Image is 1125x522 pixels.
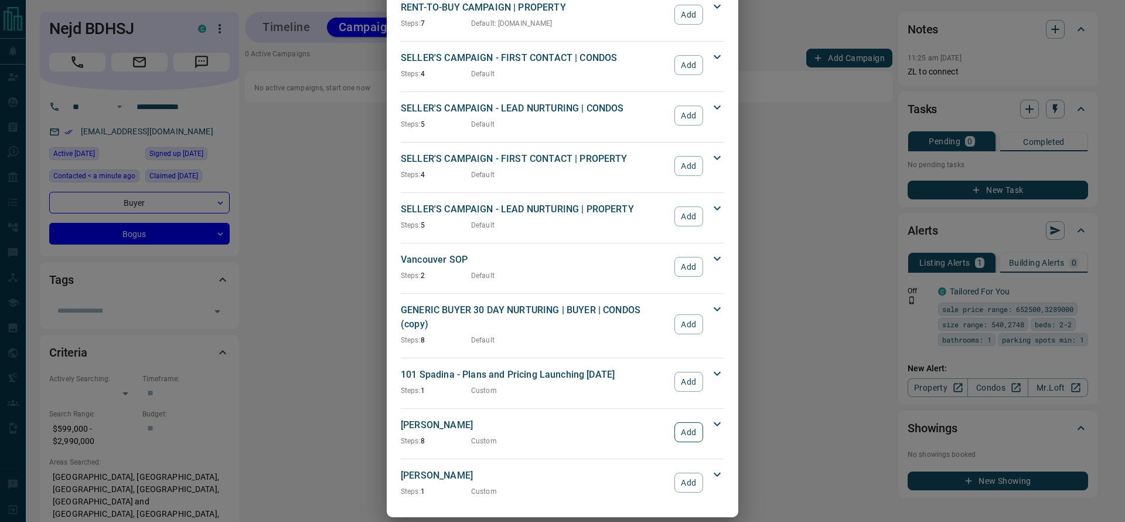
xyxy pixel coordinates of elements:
button: Add [674,473,703,493]
span: Steps: [401,336,421,344]
p: Default [471,119,495,130]
span: Steps: [401,19,421,28]
p: Default [471,220,495,231]
div: 101 Spadina - Plans and Pricing Launching [DATE]Steps:1CustomAdd [401,365,724,398]
p: GENERIC BUYER 30 DAY NURTURING | BUYER | CONDOS (copy) [401,303,669,331]
p: Custom [471,385,497,396]
p: SELLER'S CAMPAIGN - FIRST CONTACT | CONDOS [401,51,669,65]
p: SELLER'S CAMPAIGN - FIRST CONTACT | PROPERTY [401,152,669,166]
span: Steps: [401,171,421,179]
p: 5 [401,119,471,130]
p: 4 [401,170,471,180]
div: SELLER'S CAMPAIGN - FIRST CONTACT | CONDOSSteps:4DefaultAdd [401,49,724,82]
p: Vancouver SOP [401,253,669,267]
p: Custom [471,436,497,446]
p: 2 [401,270,471,281]
p: Default : [DOMAIN_NAME] [471,18,553,29]
button: Add [674,206,703,226]
button: Add [674,257,703,277]
p: SELLER'S CAMPAIGN - LEAD NURTURING | PROPERTY [401,202,669,216]
button: Add [674,55,703,75]
p: [PERSON_NAME] [401,469,669,483]
p: Default [471,270,495,281]
div: SELLER'S CAMPAIGN - LEAD NURTURING | CONDOSSteps:5DefaultAdd [401,99,724,132]
div: [PERSON_NAME]Steps:1CustomAdd [401,466,724,499]
button: Add [674,314,703,334]
div: SELLER'S CAMPAIGN - LEAD NURTURING | PROPERTYSteps:5DefaultAdd [401,200,724,233]
span: Steps: [401,221,421,229]
button: Add [674,5,703,25]
button: Add [674,156,703,176]
span: Steps: [401,70,421,78]
button: Add [674,422,703,442]
p: 4 [401,69,471,79]
p: [PERSON_NAME] [401,418,669,432]
p: RENT-TO-BUY CAMPAIGN | PROPERTY [401,1,669,15]
p: Default [471,335,495,345]
button: Add [674,106,703,126]
p: 5 [401,220,471,231]
p: SELLER'S CAMPAIGN - LEAD NURTURING | CONDOS [401,101,669,116]
p: 101 Spadina - Plans and Pricing Launching [DATE] [401,368,669,382]
div: [PERSON_NAME]Steps:8CustomAdd [401,416,724,449]
p: 1 [401,486,471,497]
span: Steps: [401,387,421,395]
p: 8 [401,436,471,446]
span: Steps: [401,437,421,445]
button: Add [674,372,703,392]
span: Steps: [401,272,421,280]
p: 1 [401,385,471,396]
div: Vancouver SOPSteps:2DefaultAdd [401,250,724,283]
div: SELLER'S CAMPAIGN - FIRST CONTACT | PROPERTYSteps:4DefaultAdd [401,150,724,182]
p: 8 [401,335,471,345]
p: Custom [471,486,497,497]
p: Default [471,170,495,180]
div: GENERIC BUYER 30 DAY NURTURING | BUYER | CONDOS (copy)Steps:8DefaultAdd [401,301,724,348]
span: Steps: [401,120,421,128]
p: 7 [401,18,471,29]
p: Default [471,69,495,79]
span: Steps: [401,487,421,496]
